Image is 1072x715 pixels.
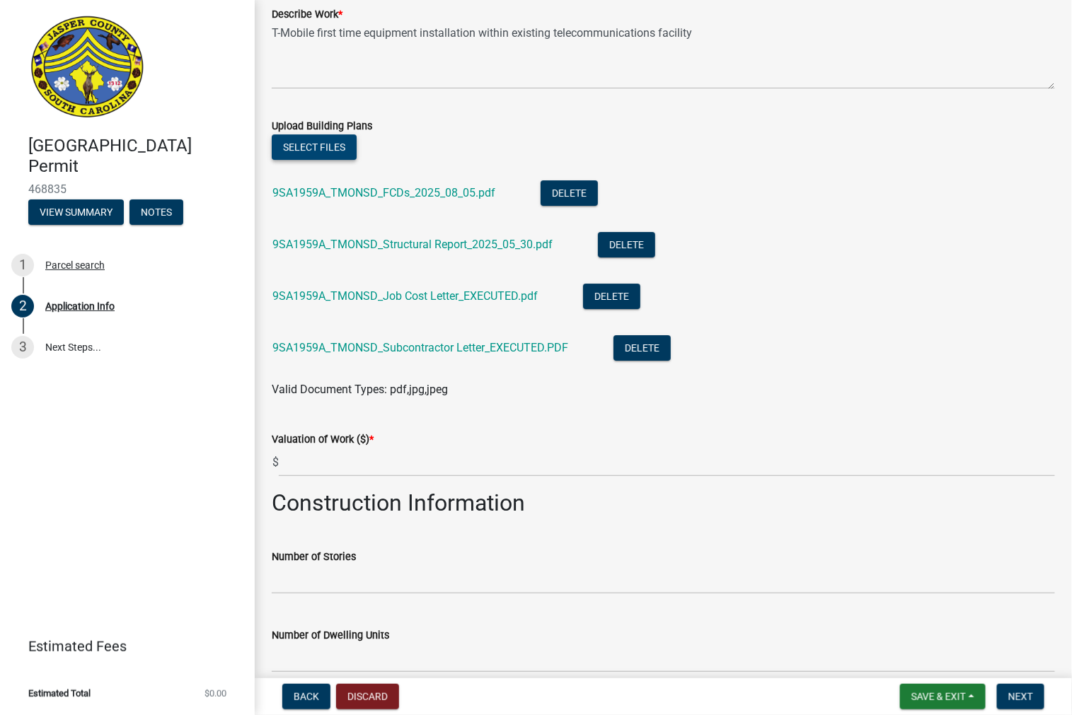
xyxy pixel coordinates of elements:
[28,15,146,121] img: Jasper County, South Carolina
[900,684,986,709] button: Save & Exit
[598,232,655,257] button: Delete
[272,122,372,132] label: Upload Building Plans
[129,199,183,225] button: Notes
[336,684,399,709] button: Discard
[45,301,115,311] div: Application Info
[613,342,671,356] wm-modal-confirm: Delete Document
[28,207,124,219] wm-modal-confirm: Summary
[272,552,356,562] label: Number of Stories
[997,684,1044,709] button: Next
[613,335,671,361] button: Delete
[294,691,319,702] span: Back
[272,289,538,303] a: 9SA1959A_TMONSD_Job Cost Letter_EXECUTED.pdf
[11,632,232,661] a: Estimated Fees
[129,207,183,219] wm-modal-confirm: Notes
[272,435,374,445] label: Valuation of Work ($)
[541,180,598,206] button: Delete
[598,239,655,252] wm-modal-confirm: Delete Document
[28,182,226,196] span: 468835
[272,186,495,199] a: 9SA1959A_TMONSD_FCDs_2025_08_05.pdf
[583,284,640,309] button: Delete
[272,341,568,354] a: 9SA1959A_TMONSD_Subcontractor Letter_EXECUTED.PDF
[272,489,1055,516] h2: Construction Information
[541,187,598,201] wm-modal-confirm: Delete Document
[272,238,553,251] a: 9SA1959A_TMONSD_Structural Report_2025_05_30.pdf
[11,336,34,359] div: 3
[11,295,34,318] div: 2
[272,134,357,160] button: Select files
[272,448,279,477] span: $
[45,260,105,270] div: Parcel search
[1008,691,1033,702] span: Next
[583,291,640,304] wm-modal-confirm: Delete Document
[28,136,243,177] h4: [GEOGRAPHIC_DATA] Permit
[272,383,448,396] span: Valid Document Types: pdf,jpg,jpeg
[28,689,91,698] span: Estimated Total
[282,684,330,709] button: Back
[28,199,124,225] button: View Summary
[911,691,966,702] span: Save & Exit
[11,254,34,277] div: 1
[204,689,226,698] span: $0.00
[272,631,389,641] label: Number of Dwelling Units
[272,10,342,20] label: Describe Work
